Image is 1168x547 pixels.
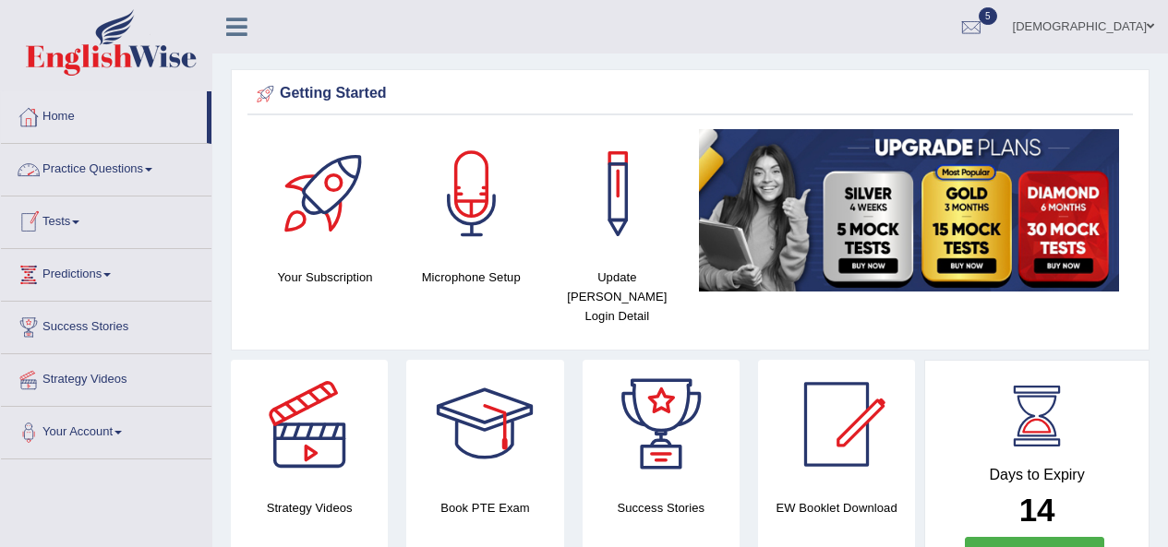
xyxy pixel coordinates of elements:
img: small5.jpg [699,129,1119,291]
h4: Book PTE Exam [406,498,563,517]
span: 5 [979,7,997,25]
div: Getting Started [252,80,1128,108]
a: Strategy Videos [1,354,211,400]
b: 14 [1019,492,1055,528]
a: Tests [1,196,211,243]
a: Predictions [1,249,211,295]
h4: Days to Expiry [945,467,1128,483]
h4: Microphone Setup [407,268,535,287]
h4: Your Subscription [261,268,389,287]
a: Success Stories [1,302,211,348]
h4: EW Booklet Download [758,498,915,517]
h4: Update [PERSON_NAME] Login Detail [553,268,680,326]
a: Home [1,91,207,137]
a: Your Account [1,407,211,453]
a: Practice Questions [1,144,211,190]
h4: Strategy Videos [231,498,388,517]
h4: Success Stories [583,498,740,517]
